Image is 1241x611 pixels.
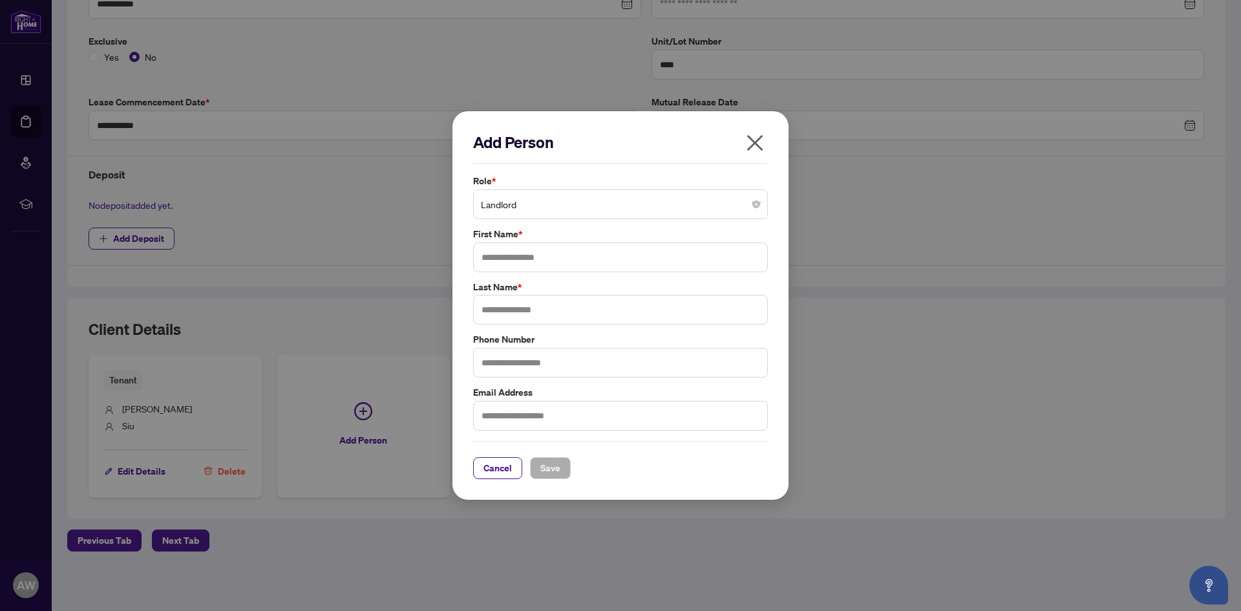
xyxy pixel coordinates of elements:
button: Save [530,457,571,479]
h2: Add Person [473,132,768,153]
button: Cancel [473,457,522,479]
label: Last Name [473,280,768,294]
label: Role [473,174,768,188]
span: close-circle [752,200,760,208]
span: Cancel [483,458,512,478]
label: Email Address [473,385,768,400]
button: Open asap [1189,566,1228,605]
label: Phone Number [473,332,768,347]
span: Landlord [481,192,760,217]
label: First Name [473,227,768,241]
span: close [745,133,765,153]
